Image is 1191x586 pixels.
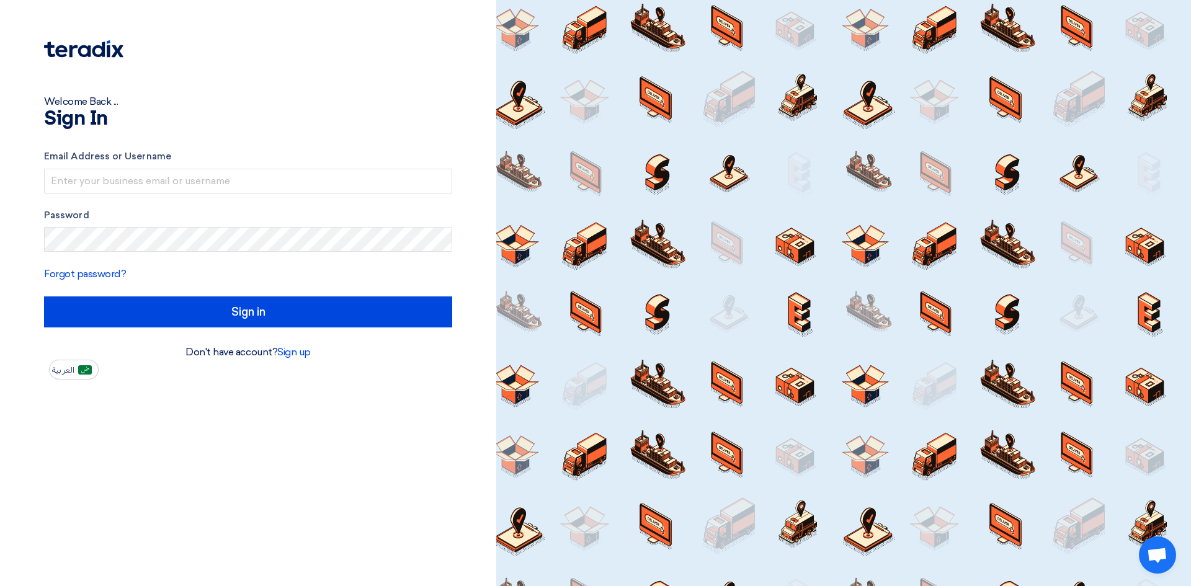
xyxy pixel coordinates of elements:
[44,345,452,360] div: Don't have account?
[78,365,92,375] img: ar-AR.png
[52,366,74,375] span: العربية
[44,94,452,109] div: Welcome Back ...
[44,149,452,164] label: Email Address or Username
[44,109,452,129] h1: Sign In
[44,296,452,327] input: Sign in
[44,268,126,280] a: Forgot password?
[49,360,99,380] button: العربية
[277,346,311,358] a: Sign up
[44,169,452,193] input: Enter your business email or username
[44,40,123,58] img: Teradix logo
[1139,536,1176,574] div: Open chat
[44,208,452,223] label: Password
